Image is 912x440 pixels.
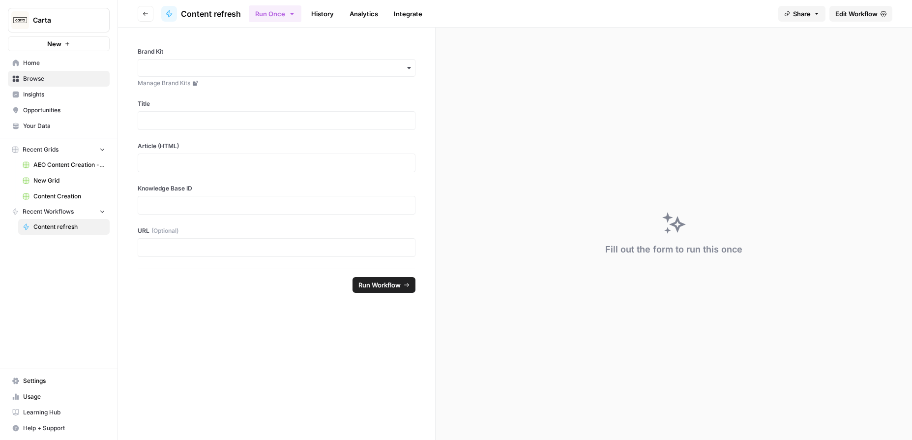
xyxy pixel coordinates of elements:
label: Title [138,99,415,108]
span: Run Workflow [358,280,401,290]
a: Content refresh [18,219,110,235]
span: Insights [23,90,105,99]
span: Carta [33,15,92,25]
span: Edit Workflow [835,9,878,19]
span: Your Data [23,122,105,130]
span: Opportunities [23,106,105,115]
label: Brand Kit [138,47,415,56]
a: Analytics [344,6,384,22]
span: Browse [23,74,105,83]
span: New Grid [33,176,105,185]
span: Usage [23,392,105,401]
button: New [8,36,110,51]
button: Workspace: Carta [8,8,110,32]
span: Learning Hub [23,408,105,417]
a: Insights [8,87,110,102]
label: Article (HTML) [138,142,415,151]
button: Recent Grids [8,142,110,157]
span: (Optional) [151,226,178,235]
span: Content Creation [33,192,105,201]
a: New Grid [18,173,110,189]
a: Opportunities [8,102,110,118]
div: Fill out the form to run this once [605,243,742,256]
img: Carta Logo [11,11,29,29]
button: Share [778,6,825,22]
a: Browse [8,71,110,87]
a: Home [8,55,110,71]
button: Recent Workflows [8,204,110,219]
span: New [47,39,61,49]
span: AEO Content Creation - Fund Mgmt [33,160,105,169]
button: Run Workflow [353,277,415,293]
span: Content refresh [181,8,241,20]
span: Settings [23,377,105,385]
label: URL [138,226,415,235]
span: Recent Grids [23,145,59,154]
span: Home [23,59,105,67]
a: Edit Workflow [829,6,892,22]
span: Recent Workflows [23,207,74,216]
a: Settings [8,373,110,389]
a: History [305,6,340,22]
a: Manage Brand Kits [138,79,415,88]
span: Help + Support [23,424,105,433]
a: Content Creation [18,189,110,204]
a: AEO Content Creation - Fund Mgmt [18,157,110,173]
a: Learning Hub [8,405,110,420]
span: Share [793,9,811,19]
button: Run Once [249,5,301,22]
a: Usage [8,389,110,405]
a: Your Data [8,118,110,134]
span: Content refresh [33,222,105,231]
button: Help + Support [8,420,110,436]
a: Integrate [388,6,428,22]
a: Content refresh [161,6,241,22]
label: Knowledge Base ID [138,184,415,193]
